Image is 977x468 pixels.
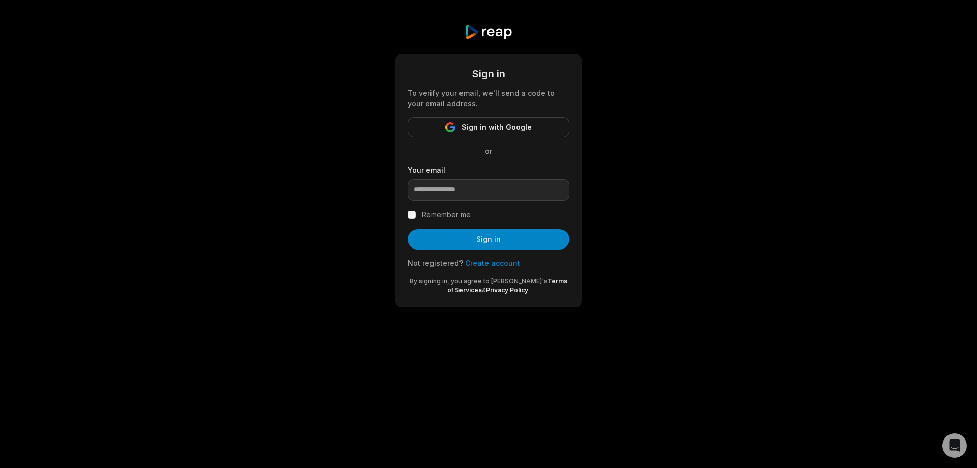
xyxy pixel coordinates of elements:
div: Sign in [408,66,569,81]
a: Create account [465,259,520,267]
span: By signing in, you agree to [PERSON_NAME]'s [410,277,548,285]
span: Not registered? [408,259,463,267]
span: or [477,146,500,156]
img: reap [464,24,512,40]
label: Remember me [422,209,471,221]
button: Sign in [408,229,569,250]
label: Your email [408,164,569,175]
a: Terms of Services [447,277,567,294]
span: Sign in with Google [462,121,532,133]
span: . [528,286,530,294]
div: Open Intercom Messenger [942,433,967,458]
a: Privacy Policy [486,286,528,294]
div: To verify your email, we'll send a code to your email address. [408,88,569,109]
span: & [482,286,486,294]
button: Sign in with Google [408,117,569,137]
